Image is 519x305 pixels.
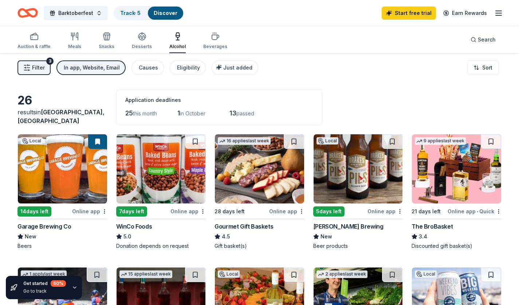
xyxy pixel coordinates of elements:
[170,207,206,216] div: Online app
[17,108,105,124] span: in
[116,242,206,250] div: Donation depends on request
[367,207,403,216] div: Online app
[58,9,93,17] span: Barktoberfest
[169,44,186,49] div: Alcohol
[467,60,499,75] button: Sort
[477,209,478,214] span: •
[117,134,206,203] img: Image for WinCo Foods
[119,270,172,278] div: 15 applies last week
[203,44,227,49] div: Beverages
[218,137,271,145] div: 16 applies last week
[23,288,66,294] div: Go to track
[139,63,158,72] div: Causes
[72,207,107,216] div: Online app
[99,29,114,53] button: Snacks
[313,242,403,250] div: Beer products
[313,134,403,250] a: Image for Drake's BrewingLocal5days leftOnline app[PERSON_NAME] BrewingNewBeer products
[21,137,43,144] div: Local
[177,63,200,72] div: Eligibility
[222,232,230,241] span: 4.5
[17,222,71,231] div: Garage Brewing Co
[215,242,304,250] div: Gift basket(s)
[316,270,367,278] div: 2 applies last week
[133,110,157,116] span: this month
[17,206,51,217] div: 14 days left
[68,29,81,53] button: Meals
[316,137,338,144] div: Local
[439,7,491,20] a: Earn Rewards
[412,222,453,231] div: The BroBasket
[56,60,126,75] button: In app, Website, Email
[116,206,147,217] div: 7 days left
[382,7,436,20] a: Start free trial
[99,44,114,49] div: Snacks
[125,96,313,104] div: Application deadlines
[412,242,502,250] div: Discounted gift basket(s)
[116,134,206,250] a: Image for WinCo Foods7days leftOnline appWinCo Foods5.0Donation depends on request
[114,6,184,20] button: Track· 5Discover
[51,280,66,287] div: 60 %
[17,108,107,125] div: results
[482,63,492,72] span: Sort
[44,6,108,20] button: Barktoberfest
[18,134,107,203] img: Image for Garage Brewing Co
[314,134,403,203] img: Image for Drake's Brewing
[170,60,206,75] button: Eligibility
[212,60,258,75] button: Just added
[17,134,107,250] a: Image for Garage Brewing CoLocal14days leftOnline appGarage Brewing CoNewBeers
[132,29,152,53] button: Desserts
[125,109,133,117] span: 25
[64,63,120,72] div: In app, Website, Email
[313,222,384,231] div: [PERSON_NAME] Brewing
[17,60,51,75] button: Filter3
[412,134,502,250] a: Image for The BroBasket9 applieslast week21 days leftOnline app•QuickThe BroBasket3.4Discounted g...
[177,109,180,117] span: 1
[236,110,254,116] span: passed
[132,44,152,49] div: Desserts
[120,10,141,16] a: Track· 5
[448,207,502,216] div: Online app Quick
[68,44,81,49] div: Meals
[123,232,131,241] span: 5.0
[46,58,54,65] div: 3
[169,29,186,53] button: Alcohol
[32,63,45,72] span: Filter
[229,109,236,117] span: 13
[415,270,437,278] div: Local
[215,134,304,203] img: Image for Gourmet Gift Baskets
[412,207,441,216] div: 21 days left
[154,10,177,16] a: Discover
[415,137,466,145] div: 9 applies last week
[17,108,105,124] span: [GEOGRAPHIC_DATA], [GEOGRAPHIC_DATA]
[412,134,501,203] img: Image for The BroBasket
[223,64,252,71] span: Just added
[25,232,36,241] span: New
[17,44,51,49] div: Auction & raffle
[478,35,496,44] span: Search
[203,29,227,53] button: Beverages
[17,242,107,250] div: Beers
[23,280,66,287] div: Get started
[321,232,332,241] span: New
[269,207,304,216] div: Online app
[218,270,240,278] div: Local
[131,60,164,75] button: Causes
[17,4,38,21] a: Home
[465,32,502,47] button: Search
[215,222,273,231] div: Gourmet Gift Baskets
[215,207,245,216] div: 28 days left
[215,134,304,250] a: Image for Gourmet Gift Baskets16 applieslast week28 days leftOnline appGourmet Gift Baskets4.5Gif...
[17,93,107,108] div: 26
[313,206,345,217] div: 5 days left
[419,232,427,241] span: 3.4
[17,29,51,53] button: Auction & raffle
[180,110,205,116] span: in October
[116,222,152,231] div: WinCo Foods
